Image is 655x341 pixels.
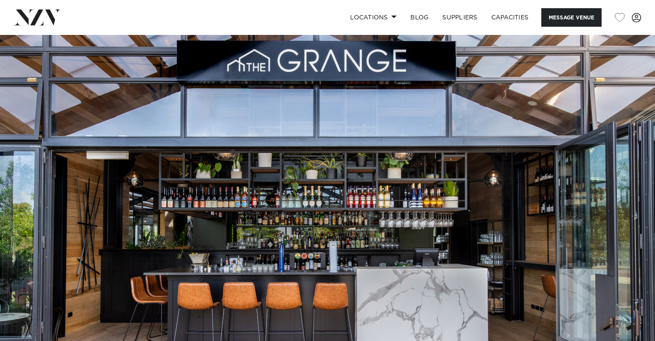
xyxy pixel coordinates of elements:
[484,8,536,27] a: Capacities
[404,8,435,27] a: BLOG
[541,8,602,27] button: Message Venue
[435,8,484,27] a: SUPPLIERS
[14,9,61,25] img: nzv-logo.png
[343,8,404,27] a: Locations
